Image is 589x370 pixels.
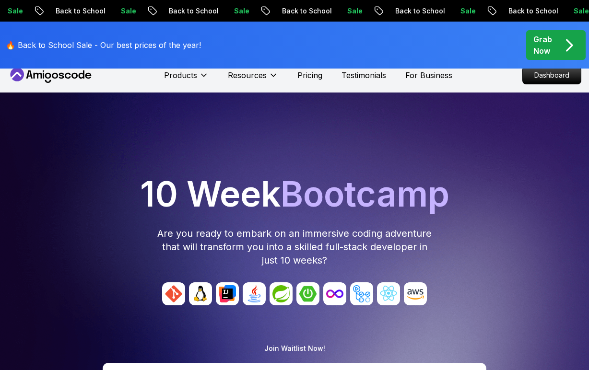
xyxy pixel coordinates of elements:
p: Join Waitlist Now! [264,344,325,353]
p: Sale [101,6,131,16]
p: Products [164,69,197,81]
p: Sale [214,6,245,16]
p: 🔥 Back to School Sale - Our best prices of the year! [6,39,201,51]
img: avatar_9 [404,282,427,305]
p: Grab Now [533,34,552,57]
p: Dashboard [523,67,581,84]
p: Resources [228,69,267,81]
p: Back to School [488,6,554,16]
img: avatar_4 [270,282,293,305]
p: Sale [554,6,584,16]
a: For Business [405,69,452,81]
p: Back to School [35,6,101,16]
h1: 10 Week [4,177,585,211]
img: avatar_2 [216,282,239,305]
p: Back to School [375,6,440,16]
img: avatar_7 [350,282,373,305]
img: avatar_1 [189,282,212,305]
img: avatar_5 [296,282,319,305]
img: avatar_6 [323,282,346,305]
p: Are you ready to embark on an immersive coding adventure that will transform you into a skilled f... [156,227,433,267]
img: avatar_0 [162,282,185,305]
img: avatar_8 [377,282,400,305]
button: Products [164,69,209,89]
a: Dashboard [522,66,581,84]
a: Testimonials [342,69,386,81]
p: Sale [327,6,358,16]
p: Sale [440,6,471,16]
button: Resources [228,69,278,89]
span: Bootcamp [281,173,449,215]
a: Pricing [297,69,322,81]
p: Back to School [262,6,327,16]
p: Back to School [149,6,214,16]
img: avatar_3 [243,282,266,305]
